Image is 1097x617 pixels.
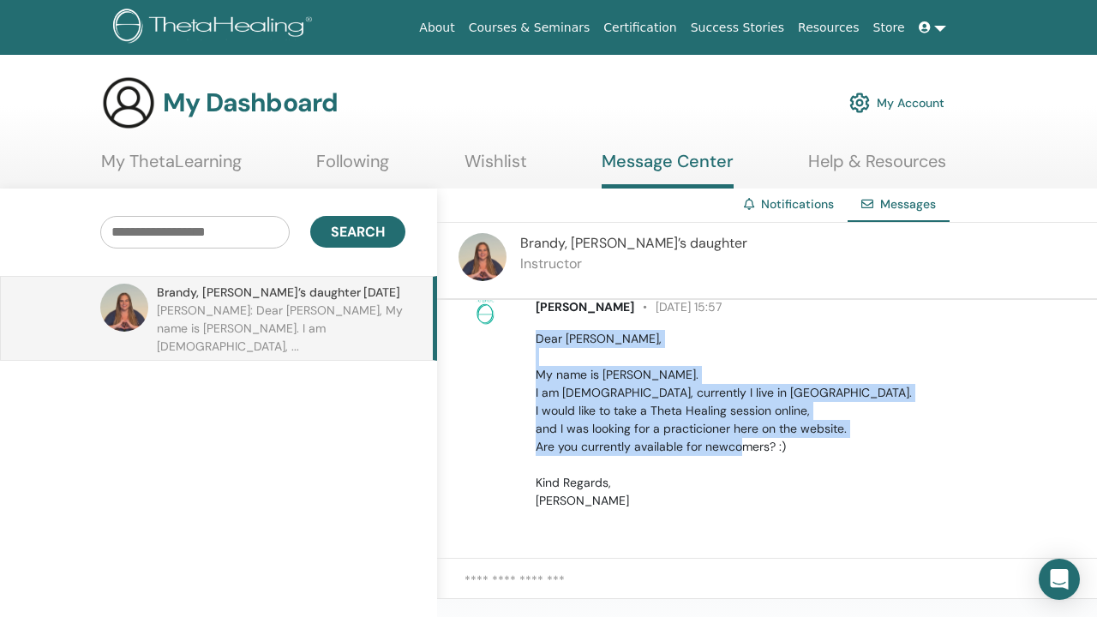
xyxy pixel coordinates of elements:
a: Following [316,151,389,184]
div: Open Intercom Messenger [1039,559,1080,600]
span: [DATE] 15:57 [634,299,722,314]
a: Help & Resources [808,151,946,184]
a: Success Stories [684,12,791,44]
h3: My Dashboard [163,87,338,118]
span: [DATE] [363,284,400,302]
p: [PERSON_NAME]: Dear [PERSON_NAME], My name is [PERSON_NAME]. I am [DEMOGRAPHIC_DATA], ... [157,302,405,353]
a: Resources [791,12,866,44]
img: generic-user-icon.jpg [101,75,156,130]
a: Courses & Seminars [462,12,597,44]
span: Messages [880,196,936,212]
a: About [412,12,461,44]
a: Wishlist [465,151,527,184]
a: Store [866,12,912,44]
a: Message Center [602,151,734,189]
img: cog.svg [849,88,870,117]
button: Search [310,216,405,248]
span: Brandy, [PERSON_NAME]’s daughter [520,234,747,252]
img: default.jpg [100,284,148,332]
a: My Account [849,84,944,122]
img: default.jpg [459,233,507,281]
span: Search [331,223,385,241]
span: Brandy, [PERSON_NAME]’s daughter [157,284,361,302]
img: logo.png [113,9,318,47]
p: Dear [PERSON_NAME], My name is [PERSON_NAME]. I am [DEMOGRAPHIC_DATA], currently I live in [GEOGR... [536,330,1077,510]
a: Certification [596,12,683,44]
p: Instructor [520,254,747,274]
a: My ThetaLearning [101,151,242,184]
img: no-photo.png [471,298,499,326]
span: [PERSON_NAME] [536,299,634,314]
a: Notifications [761,196,834,212]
